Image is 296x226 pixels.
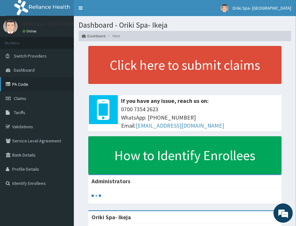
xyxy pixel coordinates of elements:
span: Dashboard [14,67,35,73]
li: Here [106,33,120,39]
a: [EMAIL_ADDRESS][DOMAIN_NAME] [136,122,224,129]
a: Click here to submit claims [88,46,282,84]
a: Online [22,29,38,33]
span: 0700 7354 2623 WhatsApp: [PHONE_NUMBER] Email: [121,105,278,130]
svg: audio-loading [91,191,101,201]
img: User Image [3,19,18,34]
span: Oriki Spa- [GEOGRAPHIC_DATA] [232,5,291,11]
b: If you have any issue, reach us on: [121,97,209,104]
span: Claims [14,95,26,101]
h1: Dashboard - Oriki Spa- Ikeja [79,21,291,29]
img: User Image [221,4,229,12]
span: Switch Providers [14,53,47,59]
p: Oriki Spa- [GEOGRAPHIC_DATA] [22,21,100,27]
span: Tariffs [14,110,25,115]
b: Administrators [91,177,130,185]
a: How to Identify Enrollees [88,136,282,174]
a: Dashboard [82,33,106,39]
strong: Oriki Spa- Ikeja [91,213,131,221]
